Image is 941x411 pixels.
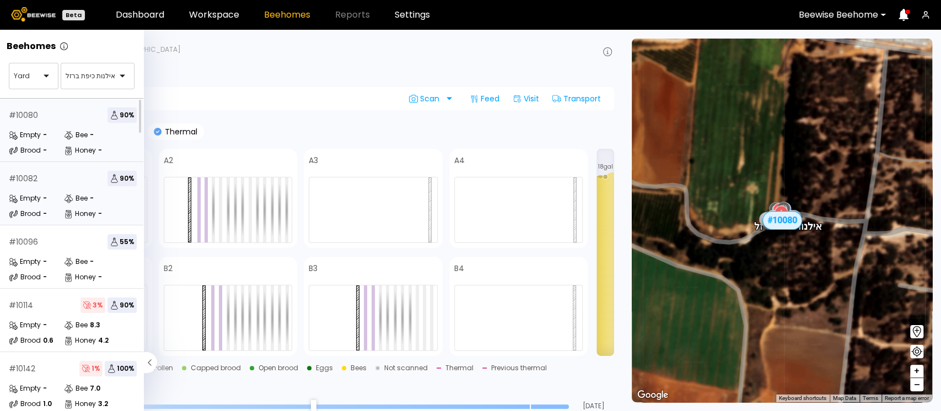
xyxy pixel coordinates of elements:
[259,365,298,371] div: Open brood
[64,145,96,156] div: Honey
[309,156,318,164] h4: A3
[43,322,47,328] div: -
[64,383,88,394] div: Bee
[43,337,53,344] div: 0.6
[9,272,41,283] div: Brood
[98,274,102,280] div: -
[64,193,88,204] div: Bee
[9,175,37,182] div: # 10082
[43,401,52,407] div: 1.0
[80,298,105,313] span: 3 %
[779,394,826,402] button: Keyboard shortcuts
[154,365,173,371] div: Pollen
[9,398,41,409] div: Brood
[9,238,38,246] div: # 10096
[90,132,94,138] div: -
[316,365,333,371] div: Eggs
[409,94,443,103] span: Scan
[910,365,923,378] button: +
[98,337,109,344] div: 4.2
[491,365,547,371] div: Previous thermal
[910,378,923,391] button: –
[107,171,137,186] span: 90 %
[465,90,504,107] div: Feed
[107,107,137,123] span: 90 %
[64,320,88,331] div: Bee
[863,395,878,401] a: Terms (opens in new tab)
[9,301,33,309] div: # 10114
[62,10,85,20] div: Beta
[64,208,96,219] div: Honey
[384,365,428,371] div: Not scanned
[9,193,41,204] div: Empty
[634,388,671,402] img: Google
[9,320,41,331] div: Empty
[90,258,94,265] div: -
[548,90,605,107] div: Transport
[9,335,41,346] div: Brood
[598,164,613,170] span: 18 gal
[43,210,47,217] div: -
[573,403,614,409] span: [DATE]
[395,10,430,19] a: Settings
[9,383,41,394] div: Empty
[264,10,310,19] a: Beehomes
[885,395,929,401] a: Report a map error
[64,398,96,409] div: Honey
[107,298,137,313] span: 90 %
[191,365,241,371] div: Capped brood
[98,401,108,407] div: 3.2
[64,272,96,283] div: Honey
[762,211,802,230] div: # 10080
[508,90,544,107] div: Visit
[833,394,856,402] button: Map Data
[105,361,137,376] span: 100 %
[351,365,367,371] div: Bees
[9,208,41,219] div: Brood
[98,147,102,154] div: -
[309,264,318,272] h4: B3
[64,335,96,346] div: Honey
[445,365,474,371] div: Thermal
[11,7,56,21] img: Beewise logo
[43,258,47,265] div: -
[43,195,47,202] div: -
[7,42,56,51] p: Beehomes
[759,212,794,226] div: # 10159
[107,234,137,250] span: 55 %
[164,264,173,272] h4: B2
[90,195,94,202] div: -
[43,132,47,138] div: -
[189,10,239,19] a: Workspace
[9,145,41,156] div: Brood
[43,385,47,392] div: -
[164,156,173,164] h4: A2
[64,256,88,267] div: Bee
[79,361,103,376] span: 1 %
[754,209,821,232] div: אילנות כיפת ברזל
[9,111,38,119] div: # 10080
[43,147,47,154] div: -
[64,129,88,140] div: Bee
[9,365,35,372] div: # 10142
[913,364,920,378] span: +
[90,322,100,328] div: 8.3
[98,210,102,217] div: -
[454,156,465,164] h4: A4
[43,274,47,280] div: -
[454,264,464,272] h4: B4
[162,128,197,136] p: Thermal
[90,385,100,392] div: 7.0
[914,378,920,392] span: –
[116,10,164,19] a: Dashboard
[634,388,671,402] a: Open this area in Google Maps (opens a new window)
[9,256,41,267] div: Empty
[9,129,41,140] div: Empty
[335,10,370,19] span: Reports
